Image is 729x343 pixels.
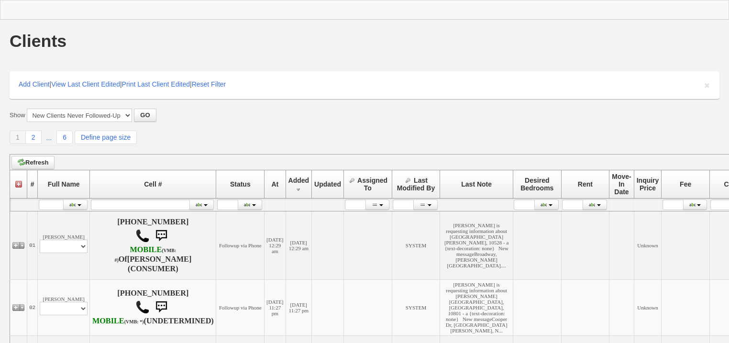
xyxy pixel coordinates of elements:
[135,229,150,243] img: call.png
[10,71,719,99] div: | | |
[19,80,50,88] a: Add Client
[357,177,387,192] span: Assigned To
[680,180,691,188] span: Fee
[192,80,226,88] a: Reset Filter
[612,173,631,196] span: Move-In Date
[440,280,513,336] td: [PERSON_NAME] is requesting information about [PERSON_NAME][GEOGRAPHIC_DATA], [GEOGRAPHIC_DATA], ...
[26,131,42,144] a: 2
[38,280,90,336] td: [PERSON_NAME]
[392,280,440,336] td: SYSTEM
[127,255,192,264] b: [PERSON_NAME]
[92,317,124,325] font: MOBILE
[286,211,312,280] td: [DATE] 12:29 am
[392,211,440,280] td: SYSTEM
[10,131,26,144] a: 1
[92,218,214,273] h4: [PHONE_NUMBER] Of (CONSUMER)
[38,211,90,280] td: [PERSON_NAME]
[27,211,38,280] td: 01
[114,245,176,264] b: T-Mobile USA, Inc.
[51,80,120,88] a: View Last Client Edited
[634,211,662,280] td: Unknown
[92,289,214,326] h4: [PHONE_NUMBER] (UNDETERMINED)
[124,319,144,324] font: (VMB: *)
[48,180,80,188] span: Full Name
[216,211,265,280] td: Followup via Phone
[144,180,162,188] span: Cell #
[134,109,156,122] button: GO
[314,180,341,188] span: Updated
[11,156,55,169] a: Refresh
[10,33,66,50] h1: Clients
[288,177,309,184] span: Added
[92,317,144,325] b: Verizon Wireless
[152,298,171,317] img: sms.png
[440,211,513,280] td: [PERSON_NAME] is requesting information about [GEOGRAPHIC_DATA][PERSON_NAME], 10528 - a {text-dec...
[152,226,171,245] img: sms.png
[10,111,25,120] label: Show
[56,131,73,144] a: 6
[27,170,38,199] th: #
[265,280,286,336] td: [DATE] 11:27 pm
[461,180,492,188] span: Last Note
[122,80,190,88] a: Print Last Client Edited
[27,280,38,336] td: 02
[520,177,553,192] span: Desired Bedrooms
[634,280,662,336] td: Unknown
[216,280,265,336] td: Followup via Phone
[130,245,162,254] font: MOBILE
[271,180,278,188] span: At
[397,177,435,192] span: Last Modified By
[135,300,150,314] img: call.png
[286,280,312,336] td: [DATE] 11:27 pm
[75,131,137,144] a: Define page size
[265,211,286,280] td: [DATE] 12:29 am
[230,180,251,188] span: Status
[578,180,593,188] span: Rent
[637,177,659,192] span: Inquiry Price
[42,132,57,144] a: ...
